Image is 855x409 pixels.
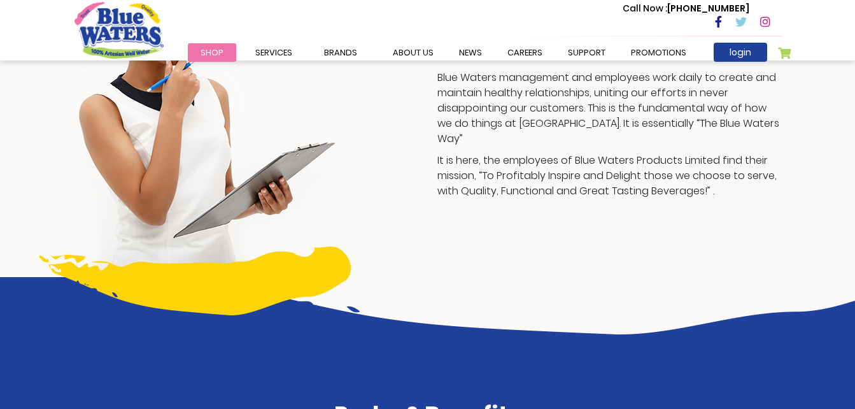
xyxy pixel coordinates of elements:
span: Shop [201,47,223,59]
span: Brands [324,47,357,59]
span: Services [255,47,292,59]
a: about us [380,43,446,62]
img: career-intro-art.png [178,250,855,334]
a: Promotions [618,43,699,62]
a: login [714,43,767,62]
p: [PHONE_NUMBER] [623,2,749,15]
p: It is here, the employees of Blue Waters Products Limited find their mission, “To Profitably Insp... [437,153,781,199]
a: News [446,43,495,62]
a: store logo [74,2,164,58]
a: careers [495,43,555,62]
p: Blue Waters management and employees work daily to create and maintain healthy relationships, uni... [437,70,781,147]
img: career-yellow-bar.png [39,247,351,315]
a: support [555,43,618,62]
span: Call Now : [623,2,667,15]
